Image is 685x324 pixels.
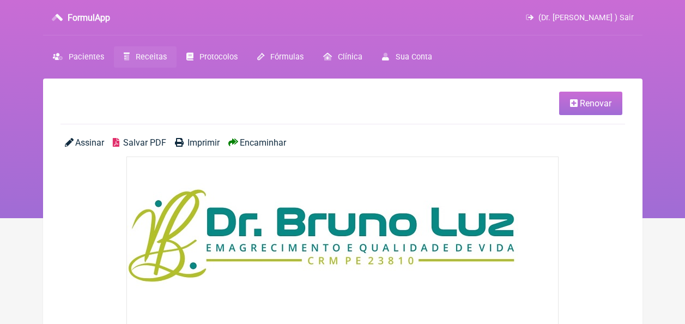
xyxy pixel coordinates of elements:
span: Fórmulas [270,52,304,62]
img: 9k= [127,157,518,319]
a: Renovar [559,92,622,115]
a: Receitas [114,46,177,68]
a: Clínica [313,46,372,68]
h3: FormulApp [68,13,110,23]
span: Imprimir [187,137,220,148]
a: Imprimir [175,137,220,148]
a: Assinar [65,137,104,148]
span: Assinar [75,137,104,148]
span: Pacientes [69,52,104,62]
a: (Dr. [PERSON_NAME] ) Sair [526,13,633,22]
a: Sua Conta [372,46,441,68]
span: Sua Conta [396,52,432,62]
a: Encaminhar [228,137,286,148]
span: Protocolos [199,52,238,62]
span: Clínica [338,52,362,62]
span: Receitas [136,52,167,62]
span: Encaminhar [240,137,286,148]
a: Pacientes [43,46,114,68]
span: Salvar PDF [123,137,166,148]
a: Salvar PDF [113,137,166,148]
a: Protocolos [177,46,247,68]
a: Fórmulas [247,46,313,68]
span: (Dr. [PERSON_NAME] ) Sair [538,13,634,22]
span: Renovar [580,98,611,109]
